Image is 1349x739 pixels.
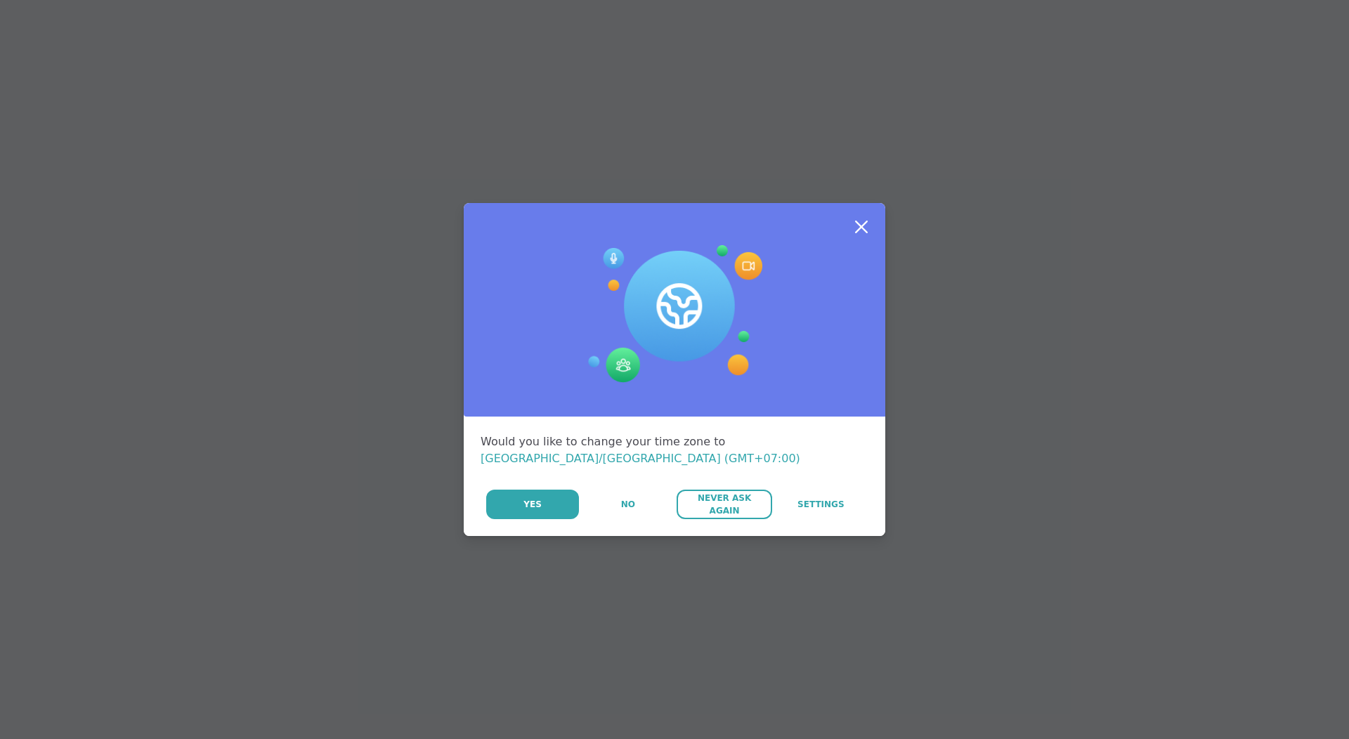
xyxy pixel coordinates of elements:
[587,245,762,383] img: Session Experience
[684,492,764,517] span: Never Ask Again
[486,490,579,519] button: Yes
[797,498,845,511] span: Settings
[677,490,771,519] button: Never Ask Again
[481,433,868,467] div: Would you like to change your time zone to
[580,490,675,519] button: No
[774,490,868,519] a: Settings
[523,498,542,511] span: Yes
[481,452,800,465] span: [GEOGRAPHIC_DATA]/[GEOGRAPHIC_DATA] (GMT+07:00)
[621,498,635,511] span: No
